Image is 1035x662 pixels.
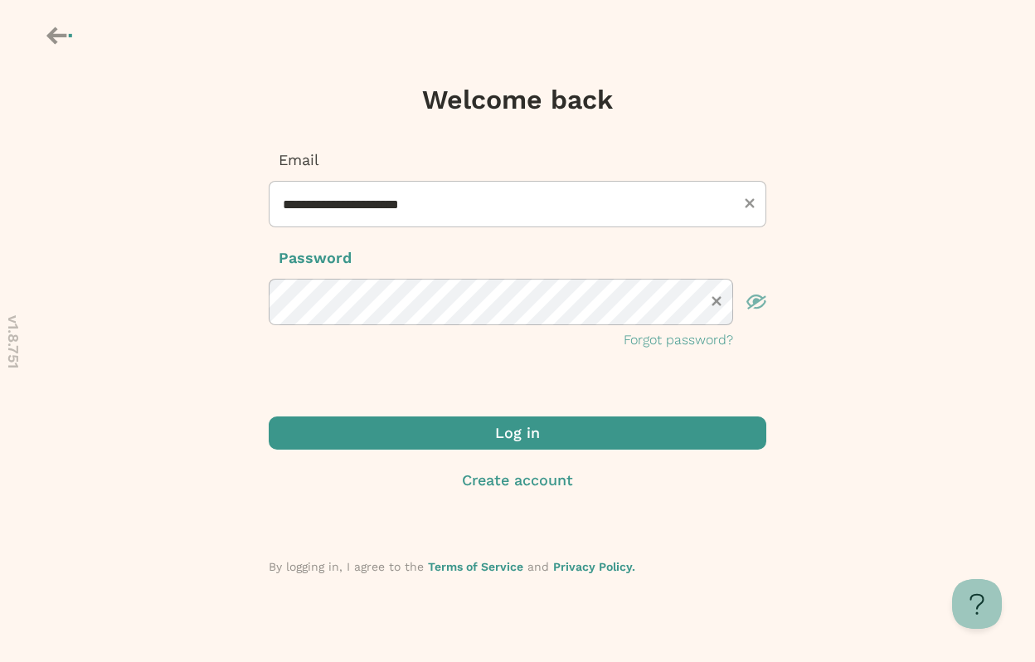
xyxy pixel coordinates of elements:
span: By logging in, I agree to the and [269,560,635,573]
button: Create account [269,470,766,491]
p: Email [269,149,766,171]
button: Log in [269,416,766,450]
iframe: Toggle Customer Support [952,579,1002,629]
button: Forgot password? [624,330,733,350]
h1: Welcome back [422,83,613,116]
a: Privacy Policy. [553,560,635,573]
p: Password [269,247,766,269]
a: Terms of Service [428,560,523,573]
p: v 1.8.751 [2,315,24,368]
